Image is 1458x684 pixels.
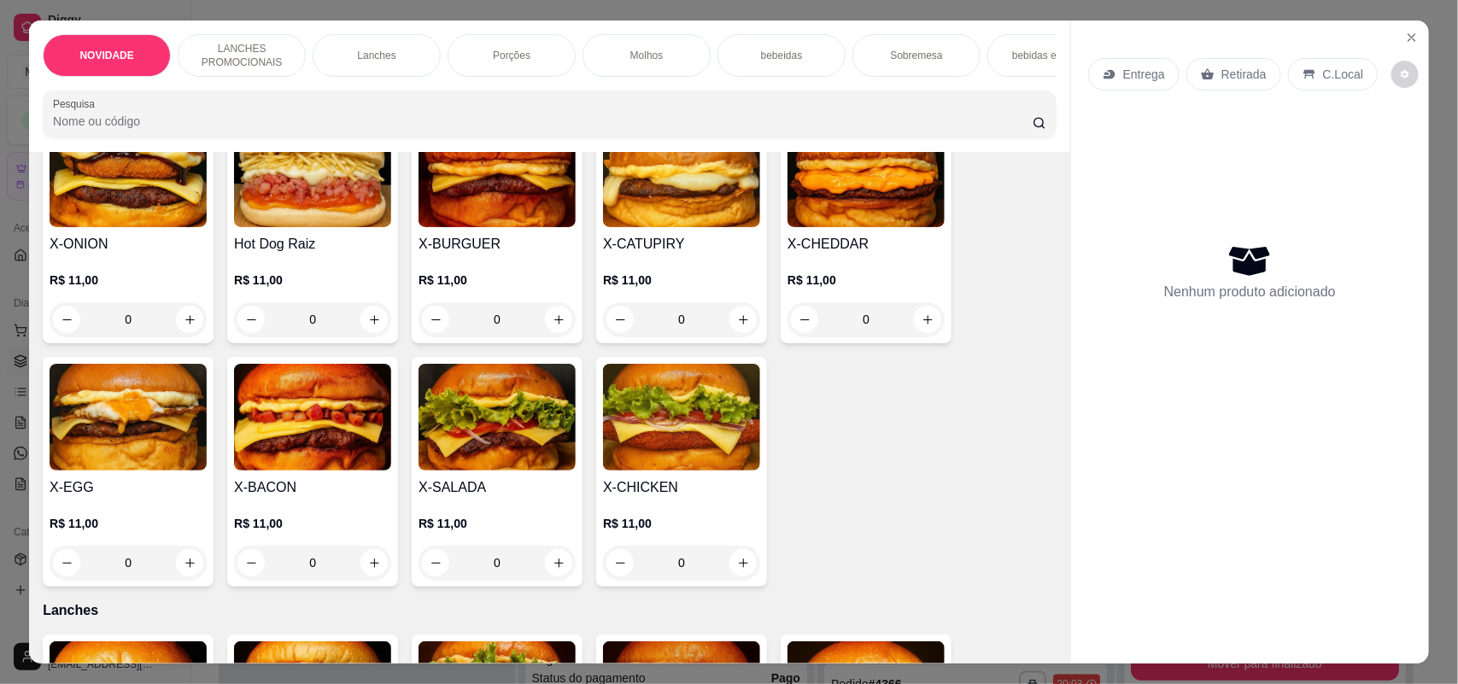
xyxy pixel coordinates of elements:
img: product-image [603,364,760,471]
button: increase-product-quantity [360,549,388,576]
button: increase-product-quantity [545,306,572,333]
button: decrease-product-quantity [422,549,449,576]
p: R$ 11,00 [603,272,760,289]
img: product-image [234,120,391,227]
h4: X-SALADA [419,477,576,498]
button: increase-product-quantity [729,306,757,333]
p: C.Local [1323,66,1363,83]
p: Lanches [43,600,1057,621]
img: product-image [234,364,391,471]
button: increase-product-quantity [176,306,203,333]
button: increase-product-quantity [545,549,572,576]
img: product-image [50,364,207,471]
p: Molhos [630,49,664,62]
img: product-image [50,120,207,227]
h4: X-CHICKEN [603,477,760,498]
p: bebidas em geral [1012,49,1091,62]
button: decrease-product-quantity [422,306,449,333]
h4: X-EGG [50,477,207,498]
h4: X-ONION [50,234,207,254]
p: Sobremesa [890,49,942,62]
p: R$ 11,00 [419,515,576,532]
img: product-image [419,120,576,227]
p: Porções [493,49,530,62]
p: R$ 11,00 [603,515,760,532]
h4: X-CATUPIRY [603,234,760,254]
p: R$ 11,00 [234,515,391,532]
h4: X-BURGUER [419,234,576,254]
h4: Hot Dog Raiz [234,234,391,254]
input: Pesquisa [53,113,1033,130]
img: product-image [788,120,945,227]
p: R$ 11,00 [50,515,207,532]
button: decrease-product-quantity [791,306,818,333]
p: NOVIDADE [79,49,133,62]
button: increase-product-quantity [176,549,203,576]
p: R$ 11,00 [50,272,207,289]
button: Close [1398,24,1426,51]
p: Retirada [1221,66,1267,83]
label: Pesquisa [53,96,101,111]
h4: X-CHEDDAR [788,234,945,254]
button: decrease-product-quantity [606,306,634,333]
button: increase-product-quantity [914,306,941,333]
p: bebeidas [761,49,803,62]
p: Lanches [357,49,395,62]
p: R$ 11,00 [788,272,945,289]
p: Entrega [1123,66,1165,83]
p: Nenhum produto adicionado [1164,282,1336,302]
button: decrease-product-quantity [606,549,634,576]
p: R$ 11,00 [419,272,576,289]
button: increase-product-quantity [729,549,757,576]
img: product-image [603,120,760,227]
p: R$ 11,00 [234,272,391,289]
img: product-image [419,364,576,471]
button: decrease-product-quantity [53,549,80,576]
button: decrease-product-quantity [53,306,80,333]
p: LANCHES PROMOCIONAIS [192,42,291,69]
h4: X-BACON [234,477,391,498]
button: decrease-product-quantity [1391,61,1419,88]
button: decrease-product-quantity [237,549,265,576]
